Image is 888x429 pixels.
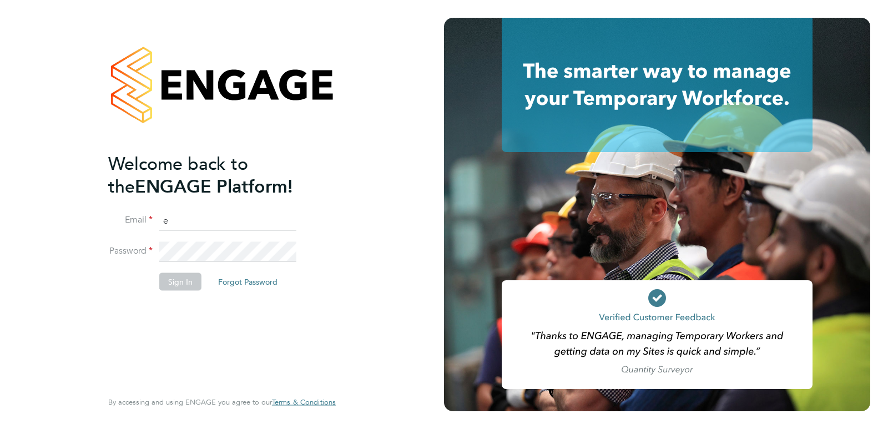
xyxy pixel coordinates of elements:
h2: ENGAGE Platform! [108,152,325,198]
label: Email [108,214,153,226]
a: Terms & Conditions [272,398,336,407]
button: Sign In [159,273,201,291]
button: Forgot Password [209,273,286,291]
input: Enter your work email... [159,211,296,231]
label: Password [108,245,153,257]
span: Terms & Conditions [272,397,336,407]
span: By accessing and using ENGAGE you agree to our [108,397,336,407]
span: Welcome back to the [108,153,248,197]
